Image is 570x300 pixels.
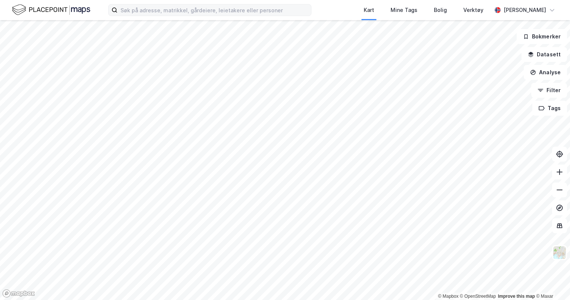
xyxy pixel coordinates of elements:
[463,6,483,15] div: Verktøy
[532,101,567,116] button: Tags
[434,6,447,15] div: Bolig
[522,47,567,62] button: Datasett
[391,6,417,15] div: Mine Tags
[504,6,546,15] div: [PERSON_NAME]
[364,6,374,15] div: Kart
[460,294,496,299] a: OpenStreetMap
[12,3,90,16] img: logo.f888ab2527a4732fd821a326f86c7f29.svg
[524,65,567,80] button: Analyse
[498,294,535,299] a: Improve this map
[552,246,567,260] img: Z
[531,83,567,98] button: Filter
[2,289,35,298] a: Mapbox homepage
[118,4,311,16] input: Søk på adresse, matrikkel, gårdeiere, leietakere eller personer
[438,294,458,299] a: Mapbox
[517,29,567,44] button: Bokmerker
[533,264,570,300] iframe: Chat Widget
